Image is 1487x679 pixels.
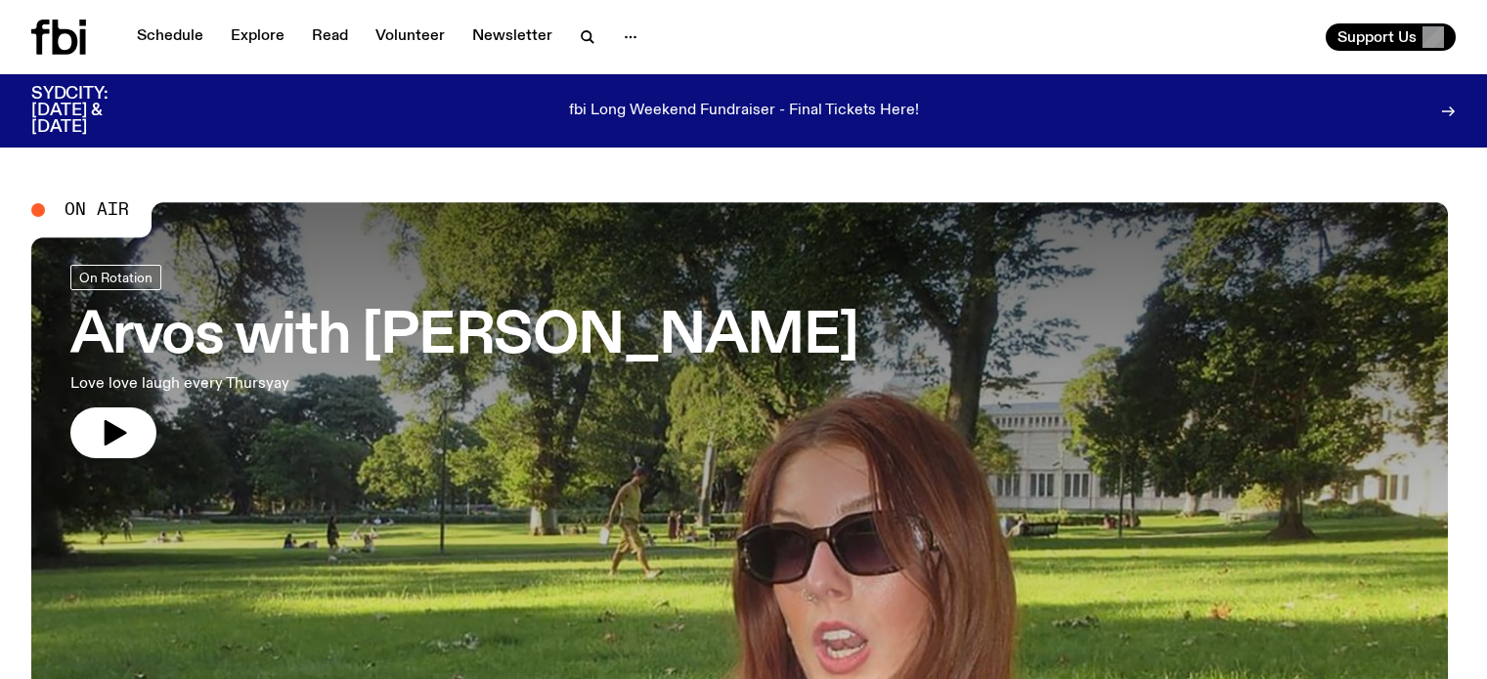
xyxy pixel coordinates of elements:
[460,23,564,51] a: Newsletter
[31,86,156,136] h3: SYDCITY: [DATE] & [DATE]
[125,23,215,51] a: Schedule
[65,201,129,219] span: On Air
[364,23,457,51] a: Volunteer
[1337,28,1417,46] span: Support Us
[70,372,571,396] p: Love love laugh every Thursyay
[300,23,360,51] a: Read
[70,310,858,364] h3: Arvos with [PERSON_NAME]
[569,103,919,120] p: fbi Long Weekend Fundraiser - Final Tickets Here!
[219,23,296,51] a: Explore
[1326,23,1456,51] button: Support Us
[79,271,153,285] span: On Rotation
[70,265,858,458] a: Arvos with [PERSON_NAME]Love love laugh every Thursyay
[70,265,161,290] a: On Rotation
